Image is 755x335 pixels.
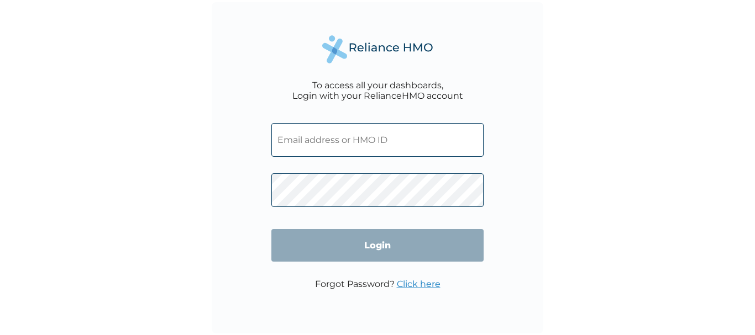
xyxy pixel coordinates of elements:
[271,123,484,157] input: Email address or HMO ID
[397,279,441,289] a: Click here
[315,279,441,289] p: Forgot Password?
[292,80,463,101] div: To access all your dashboards, Login with your RelianceHMO account
[271,229,484,262] input: Login
[322,35,433,63] img: Reliance Health's Logo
